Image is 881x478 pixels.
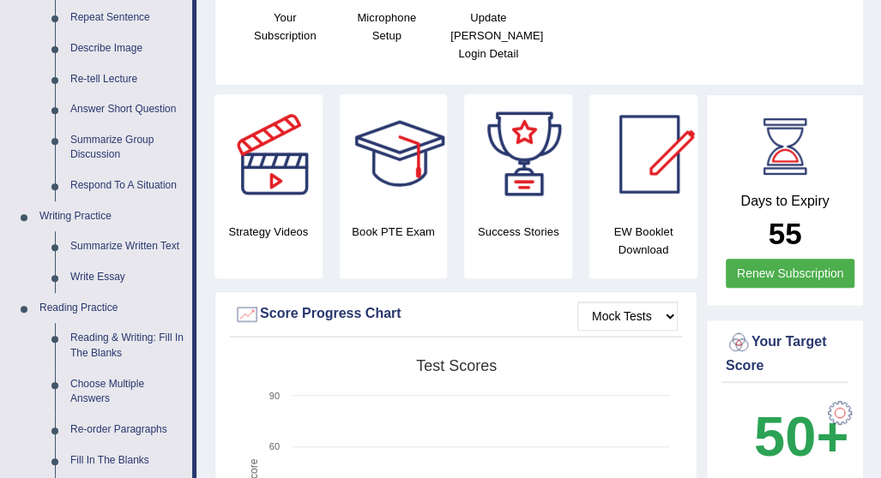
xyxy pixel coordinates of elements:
[63,369,192,415] a: Choose Multiple Answers
[63,415,192,445] a: Re-order Paragraphs
[243,9,328,45] h4: Your Subscription
[63,323,192,368] a: Reading & Writing: Fill In The Blanks
[234,302,678,327] div: Score Progress Chart
[464,223,572,241] h4: Success Stories
[589,223,697,259] h4: EW Booklet Download
[63,170,192,201] a: Respond To A Situation
[63,445,192,476] a: Fill In The Blanks
[345,9,430,45] h4: Microphone Setup
[269,441,280,451] text: 60
[768,217,801,250] b: 55
[754,405,848,468] b: 50+
[32,201,192,232] a: Writing Practice
[63,262,192,293] a: Write Essay
[63,33,192,64] a: Describe Image
[63,94,192,125] a: Answer Short Question
[214,223,323,241] h4: Strategy Videos
[63,3,192,33] a: Repeat Sentence
[416,357,497,374] tspan: Test scores
[63,125,192,170] a: Summarize Group Discussion
[63,231,192,262] a: Summarize Written Text
[32,293,192,324] a: Reading Practice
[726,259,855,288] a: Renew Subscription
[269,391,280,401] text: 90
[340,223,448,241] h4: Book PTE Exam
[726,194,844,209] h4: Days to Expiry
[726,330,844,376] div: Your Target Score
[63,64,192,95] a: Re-tell Lecture
[446,9,531,63] h4: Update [PERSON_NAME] Login Detail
